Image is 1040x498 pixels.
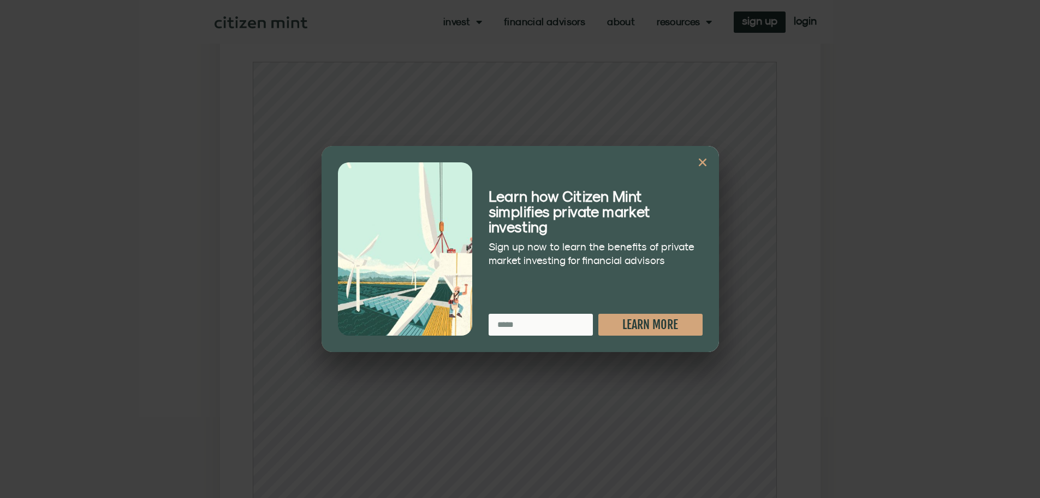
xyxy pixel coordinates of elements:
a: Close [697,157,708,168]
h2: Learn how Citizen Mint simplifies private market investing [489,189,703,235]
p: Sign up now to learn the benefits of private market investing for financial advisors [489,240,703,267]
form: New Form [489,314,703,341]
button: LEARN MORE [598,314,703,336]
span: LEARN MORE [622,319,678,331]
img: turbine_illustration_portrait [338,162,472,335]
